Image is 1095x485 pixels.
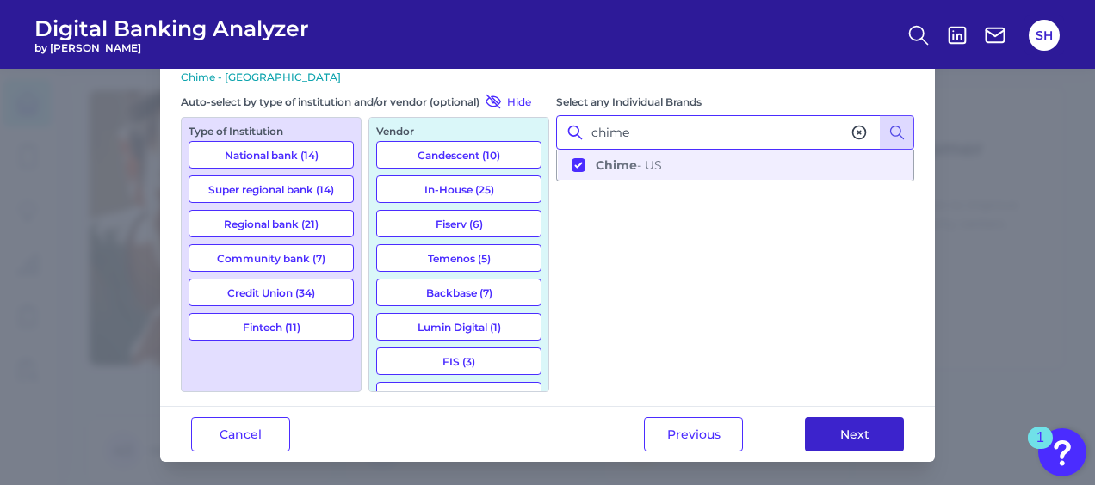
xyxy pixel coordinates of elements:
[191,417,290,451] button: Cancel
[596,157,637,173] b: Chime
[189,175,354,203] button: Super regional bank (14)
[376,141,541,169] button: Candescent (10)
[189,141,354,169] button: National bank (14)
[558,150,912,180] button: Chime- US
[1029,20,1060,51] button: SH
[596,157,662,173] span: - US
[181,71,914,83] p: Chime - [GEOGRAPHIC_DATA]
[644,417,743,451] button: Previous
[189,279,354,306] button: Credit Union (34)
[805,417,904,451] button: Next
[189,210,354,237] button: Regional bank (21)
[376,125,541,138] div: Vendor
[34,41,309,54] span: by [PERSON_NAME]
[376,175,541,203] button: In-House (25)
[34,15,309,41] span: Digital Banking Analyzer
[181,93,549,110] div: Auto-select by type of institution and/or vendor (optional)
[189,125,354,138] div: Type of Institution
[376,210,541,237] button: Fiserv (6)
[376,244,541,272] button: Temenos (5)
[376,382,541,409] button: Alkami (8)
[556,115,914,150] input: Search Individual Brands
[189,313,354,341] button: Fintech (11)
[1036,438,1044,460] div: 1
[189,244,354,272] button: Community bank (7)
[556,95,702,108] label: Select any Individual Brands
[376,279,541,306] button: Backbase (7)
[376,347,541,375] button: FIS (3)
[479,93,531,110] button: Hide
[1038,428,1086,476] button: Open Resource Center, 1 new notification
[376,313,541,341] button: Lumin Digital (1)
